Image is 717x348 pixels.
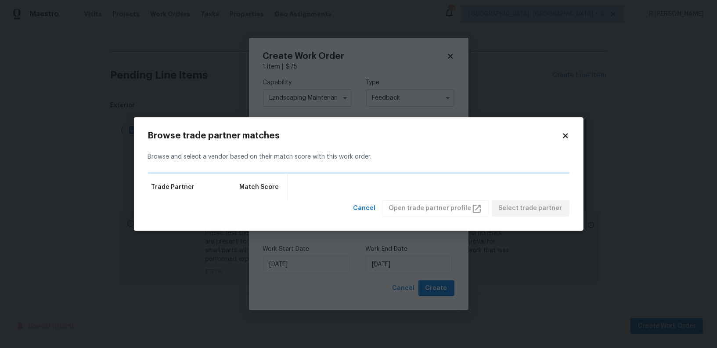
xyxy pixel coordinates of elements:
button: Cancel [350,200,379,217]
span: Match Score [239,183,279,192]
div: Browse and select a vendor based on their match score with this work order. [148,142,569,172]
span: Cancel [353,203,376,214]
h2: Browse trade partner matches [148,131,562,140]
span: Trade Partner [151,183,195,192]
